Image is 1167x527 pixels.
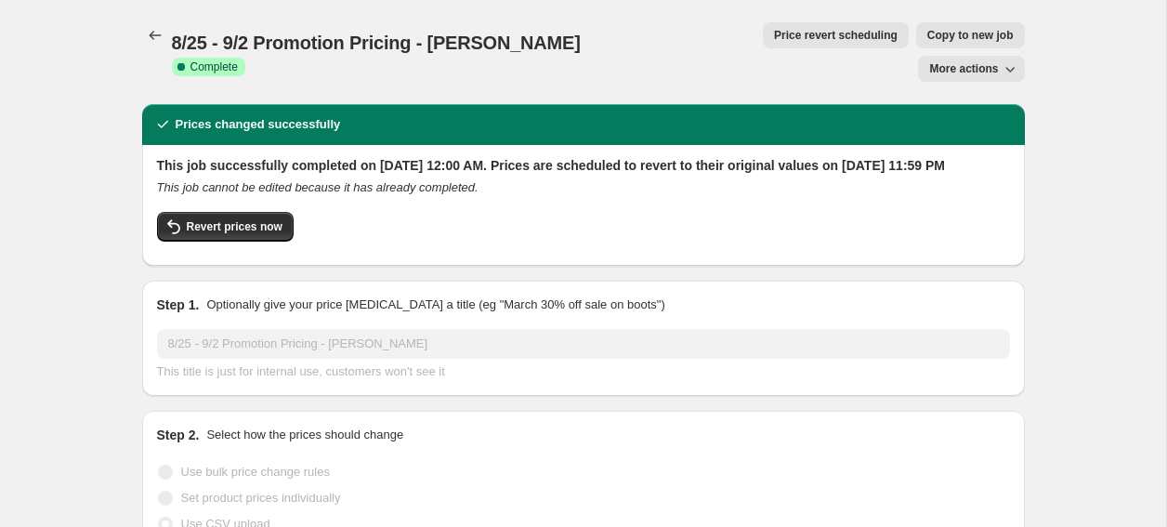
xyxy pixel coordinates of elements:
h2: Step 1. [157,296,200,314]
input: 30% off holiday sale [157,329,1010,359]
span: Revert prices now [187,219,282,234]
h2: Step 2. [157,426,200,444]
p: Select how the prices should change [206,426,403,444]
button: Copy to new job [916,22,1025,48]
button: Price change jobs [142,22,168,48]
p: Optionally give your price [MEDICAL_DATA] a title (eg "March 30% off sale on boots") [206,296,664,314]
span: This title is just for internal use, customers won't see it [157,364,445,378]
span: 8/25 - 9/2 Promotion Pricing - [PERSON_NAME] [172,33,581,53]
button: Price revert scheduling [763,22,909,48]
span: Set product prices individually [181,491,341,505]
button: Revert prices now [157,212,294,242]
i: This job cannot be edited because it has already completed. [157,180,479,194]
span: More actions [929,61,998,76]
h2: Prices changed successfully [176,115,341,134]
button: More actions [918,56,1024,82]
h2: This job successfully completed on [DATE] 12:00 AM. Prices are scheduled to revert to their origi... [157,156,1010,175]
span: Complete [190,59,238,74]
span: Copy to new job [927,28,1014,43]
span: Price revert scheduling [774,28,898,43]
span: Use bulk price change rules [181,465,330,479]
